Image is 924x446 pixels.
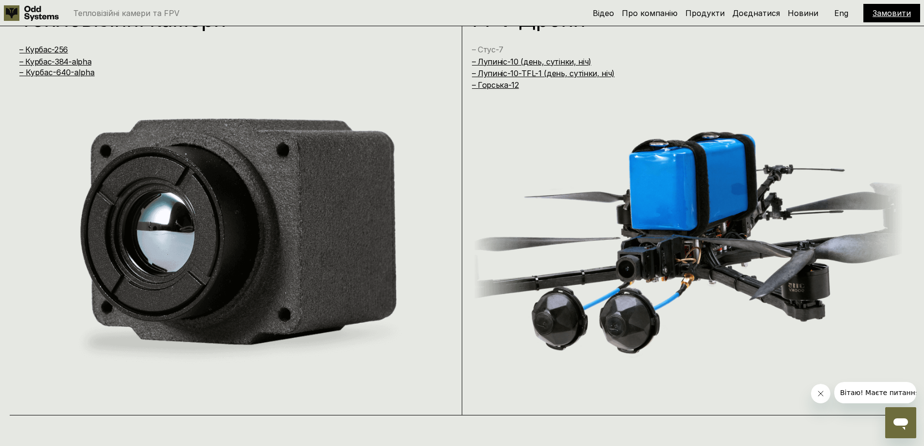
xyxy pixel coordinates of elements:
[834,382,916,403] iframe: Сообщение от компании
[19,57,91,66] a: – Курбас-384-alpha
[732,8,780,18] a: Доєднатися
[593,8,614,18] a: Відео
[472,57,591,66] a: – Лупиніс-10 (день, сутінки, ніч)
[873,8,911,18] a: Замовити
[19,8,426,30] h1: Тепловізійні камери
[472,45,503,54] a: – Стус-7
[788,8,818,18] a: Новини
[472,8,879,30] h1: FPV Дрони
[834,9,848,17] p: Eng
[472,68,615,78] a: – Лупиніс-10-TFL-1 (день, сутінки, ніч)
[19,67,95,77] a: – Курбас-640-alpha
[885,407,916,438] iframe: Кнопка запуска окна обмена сообщениями
[472,80,519,90] a: – Горська-12
[622,8,678,18] a: Про компанію
[6,7,89,15] span: Вітаю! Маєте питання?
[811,384,830,403] iframe: Закрыть сообщение
[19,45,68,54] a: – Курбас-256
[73,9,179,17] p: Тепловізійні камери та FPV
[685,8,725,18] a: Продукти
